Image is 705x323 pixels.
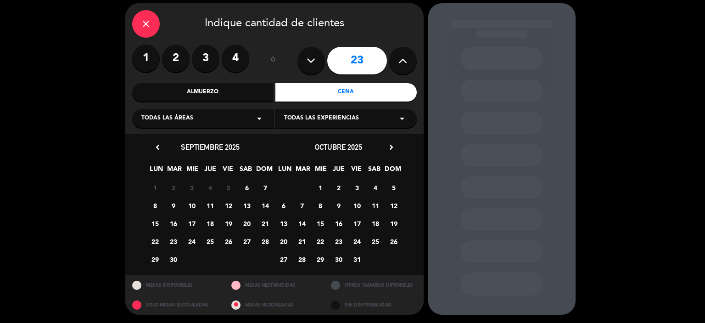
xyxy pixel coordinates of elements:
span: 13 [239,198,254,213]
label: 3 [192,45,219,72]
span: 28 [294,252,309,267]
span: 24 [184,234,199,249]
i: close [140,18,151,29]
span: 9 [331,198,346,213]
span: DOM [385,164,400,179]
span: 10 [349,198,364,213]
span: 25 [202,234,218,249]
span: 26 [386,234,401,249]
span: 5 [221,180,236,195]
span: MAR [167,164,182,179]
span: 3 [349,180,364,195]
span: 3 [184,180,199,195]
span: MIE [313,164,328,179]
span: 11 [202,198,218,213]
span: 29 [147,252,162,267]
span: 20 [276,234,291,249]
span: LUN [149,164,164,179]
span: 4 [202,180,218,195]
span: 8 [147,198,162,213]
div: MESAS BLOQUEADAS [224,295,324,315]
span: VIE [220,164,235,179]
span: SAB [238,164,253,179]
span: 15 [147,216,162,231]
div: Cena [275,83,417,102]
span: 7 [294,198,309,213]
span: LUN [277,164,292,179]
span: 30 [166,252,181,267]
span: 21 [257,216,273,231]
div: Almuerzo [132,83,274,102]
span: 11 [368,198,383,213]
span: JUE [331,164,346,179]
div: OTROS TAMAÑOS DIPONIBLES [324,275,424,295]
span: 22 [313,234,328,249]
span: 25 [368,234,383,249]
span: 16 [331,216,346,231]
span: 10 [184,198,199,213]
span: 22 [147,234,162,249]
span: 1 [313,180,328,195]
div: MESAS RESTRINGIDAS [224,275,324,295]
span: 8 [313,198,328,213]
span: 6 [239,180,254,195]
span: 2 [331,180,346,195]
span: Todas las experiencias [284,114,359,123]
span: 7 [257,180,273,195]
span: 27 [239,234,254,249]
span: 23 [166,234,181,249]
span: DOM [256,164,271,179]
span: 14 [294,216,309,231]
span: MIE [185,164,200,179]
span: 16 [166,216,181,231]
span: 23 [331,234,346,249]
span: 18 [202,216,218,231]
span: SAB [367,164,382,179]
span: 18 [368,216,383,231]
div: SIN DISPONIBILIDAD [324,295,424,315]
span: 17 [184,216,199,231]
span: 30 [331,252,346,267]
span: 27 [276,252,291,267]
i: arrow_drop_down [254,113,265,124]
span: 19 [221,216,236,231]
div: Indique cantidad de clientes [132,10,417,38]
span: 21 [294,234,309,249]
span: 28 [257,234,273,249]
span: 17 [349,216,364,231]
span: 2 [166,180,181,195]
span: 12 [386,198,401,213]
span: 13 [276,216,291,231]
span: 24 [349,234,364,249]
span: septiembre 2025 [181,142,240,152]
span: 4 [368,180,383,195]
span: VIE [349,164,364,179]
span: octubre 2025 [315,142,362,152]
label: 2 [162,45,190,72]
span: 31 [349,252,364,267]
span: Todas las áreas [141,114,193,123]
div: ó [258,45,288,77]
div: MESAS DISPONIBLES [125,275,225,295]
span: 5 [386,180,401,195]
i: chevron_left [153,142,162,152]
span: 6 [276,198,291,213]
span: 9 [166,198,181,213]
span: 1 [147,180,162,195]
i: arrow_drop_down [397,113,408,124]
span: MAR [295,164,310,179]
label: 4 [222,45,249,72]
span: 14 [257,198,273,213]
div: SOLO MESAS BLOQUEADAS [125,295,225,315]
span: 20 [239,216,254,231]
span: JUE [202,164,218,179]
i: chevron_right [386,142,396,152]
span: 19 [386,216,401,231]
span: 26 [221,234,236,249]
span: 15 [313,216,328,231]
label: 1 [132,45,160,72]
span: 12 [221,198,236,213]
span: 29 [313,252,328,267]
